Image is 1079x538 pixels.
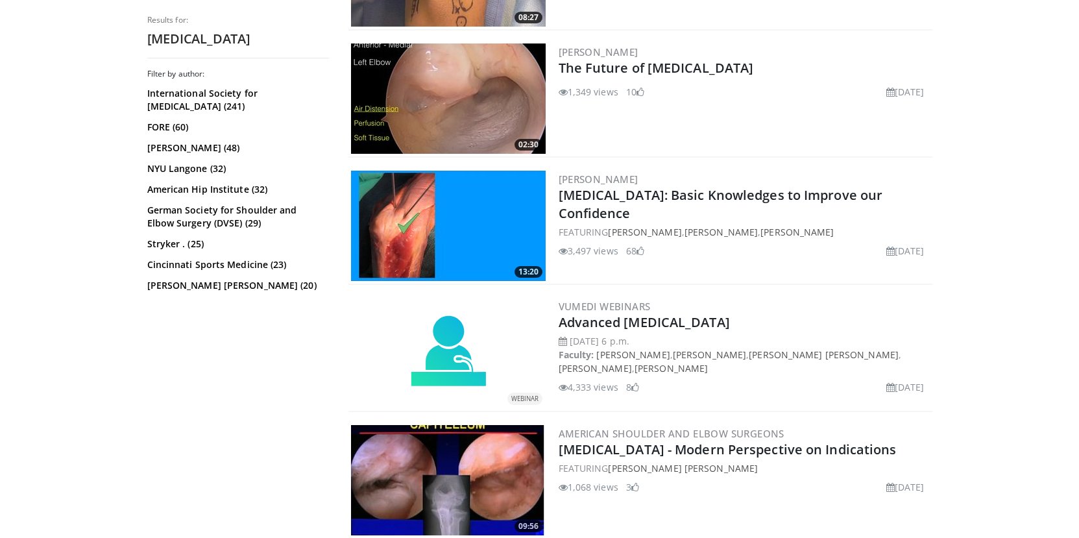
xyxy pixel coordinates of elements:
a: [PERSON_NAME] [608,226,681,238]
a: NYU Langone (32) [147,162,326,175]
time: [DATE] 6 p.m. [570,335,629,347]
a: [PERSON_NAME] [673,348,746,361]
span: 09:56 [515,520,542,532]
a: [PERSON_NAME] [PERSON_NAME] (20) [147,279,326,292]
div: FEATURING [559,461,930,475]
p: Results for: [147,15,329,25]
span: 02:30 [515,139,542,151]
img: b3139ac6-9309-47af-b9e5-18d48fd36797.300x170_q85_crop-smart_upscale.jpg [351,43,546,154]
a: 09:56 [351,425,546,535]
li: 68 [626,244,644,258]
span: 08:27 [515,12,542,23]
a: 13:20 [351,171,546,281]
a: Cincinnati Sports Medicine (23) [147,258,326,271]
a: [MEDICAL_DATA] - Modern Perspective on Indications [559,441,897,458]
h2: [MEDICAL_DATA] [147,31,329,47]
a: [PERSON_NAME] [596,348,670,361]
a: American Hip Institute (32) [147,183,326,196]
li: [DATE] [886,480,925,494]
a: [PERSON_NAME] [760,226,834,238]
a: Stryker . (25) [147,238,326,251]
img: ea87166e-91a4-4b7f-945e-1e45532237d7.300x170_q85_crop-smart_upscale.jpg [351,171,546,281]
a: American Shoulder and Elbow Surgeons [559,427,784,440]
a: VuMedi Webinars [559,300,651,313]
a: 02:30 [351,43,546,154]
li: 1,349 views [559,85,618,99]
strong: Faculty: [559,348,594,361]
a: [PERSON_NAME] [PERSON_NAME] [749,348,899,361]
small: WEBINAR [511,395,539,403]
div: , , , , [559,334,930,394]
a: [PERSON_NAME] [PERSON_NAME] [608,462,758,474]
a: WEBINAR [351,314,546,392]
li: [DATE] [886,380,925,394]
img: webinar.svg [409,314,487,392]
a: FORE (60) [147,121,326,134]
li: [DATE] [886,85,925,99]
a: International Society for [MEDICAL_DATA] (241) [147,87,326,113]
li: [DATE] [886,244,925,258]
li: 3,497 views [559,244,618,258]
a: [PERSON_NAME] [559,45,638,58]
a: [PERSON_NAME] [559,173,638,186]
a: [MEDICAL_DATA]: Basic Knowledges to Improve our Confidence [559,186,883,222]
li: 1,068 views [559,480,618,494]
img: king_1_3.png.300x170_q85_crop-smart_upscale.jpg [351,425,546,535]
a: [PERSON_NAME] [635,362,708,374]
a: [PERSON_NAME] [685,226,758,238]
a: German Society for Shoulder and Elbow Surgery (DVSE) (29) [147,204,326,230]
div: FEATURING , , [559,225,930,239]
li: 8 [626,380,639,394]
h3: Filter by author: [147,69,329,79]
li: 10 [626,85,644,99]
a: [PERSON_NAME] (48) [147,141,326,154]
span: 13:20 [515,266,542,278]
li: 4,333 views [559,380,618,394]
a: The Future of [MEDICAL_DATA] [559,59,754,77]
a: [PERSON_NAME] [559,362,632,374]
li: 3 [626,480,639,494]
a: Advanced [MEDICAL_DATA] [559,313,730,331]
